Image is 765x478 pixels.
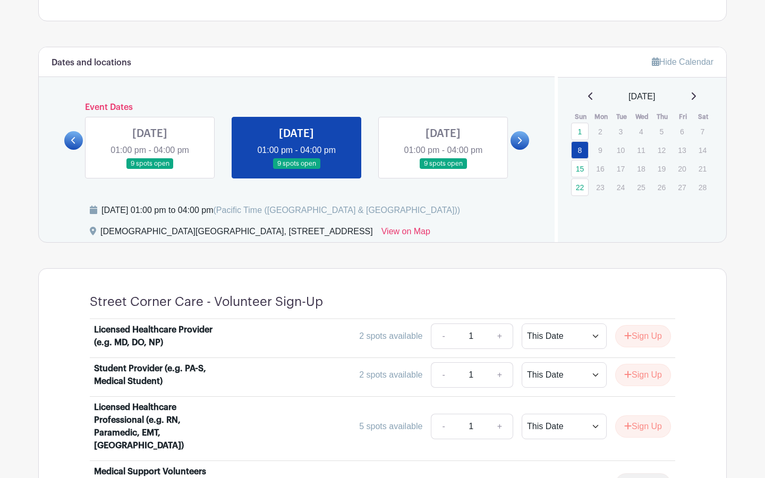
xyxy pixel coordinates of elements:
[653,142,670,158] p: 12
[101,204,460,217] div: [DATE] 01:00 pm to 04:00 pm
[487,414,513,439] a: +
[632,179,650,195] p: 25
[359,330,422,343] div: 2 spots available
[591,142,609,158] p: 9
[694,123,711,140] p: 7
[431,323,455,349] a: -
[653,123,670,140] p: 5
[628,90,655,103] span: [DATE]
[591,179,609,195] p: 23
[632,142,650,158] p: 11
[652,57,713,66] a: Hide Calendar
[381,225,430,242] a: View on Map
[612,142,630,158] p: 10
[83,103,511,113] h6: Event Dates
[94,401,226,452] div: Licensed Healthcare Professional (e.g. RN, Paramedic, EMT, [GEOGRAPHIC_DATA])
[359,369,422,381] div: 2 spots available
[653,160,670,177] p: 19
[615,325,671,347] button: Sign Up
[487,362,513,388] a: +
[632,112,652,122] th: Wed
[612,179,630,195] p: 24
[571,178,589,196] a: 22
[431,362,455,388] a: -
[571,141,589,159] a: 8
[591,123,609,140] p: 2
[673,112,693,122] th: Fri
[431,414,455,439] a: -
[591,112,611,122] th: Mon
[653,179,670,195] p: 26
[94,362,226,388] div: Student Provider (e.g. PA-S, Medical Student)
[694,142,711,158] p: 14
[94,323,226,349] div: Licensed Healthcare Provider (e.g. MD, DO, NP)
[213,206,460,215] span: (Pacific Time ([GEOGRAPHIC_DATA] & [GEOGRAPHIC_DATA]))
[673,160,691,177] p: 20
[632,160,650,177] p: 18
[673,123,691,140] p: 6
[90,294,323,310] h4: Street Corner Care - Volunteer Sign-Up
[611,112,632,122] th: Tue
[693,112,714,122] th: Sat
[694,179,711,195] p: 28
[487,323,513,349] a: +
[100,225,373,242] div: [DEMOGRAPHIC_DATA][GEOGRAPHIC_DATA], [STREET_ADDRESS]
[52,58,131,68] h6: Dates and locations
[694,160,711,177] p: 21
[571,112,591,122] th: Sun
[591,160,609,177] p: 16
[615,415,671,438] button: Sign Up
[652,112,673,122] th: Thu
[612,160,630,177] p: 17
[673,142,691,158] p: 13
[571,123,589,140] a: 1
[673,179,691,195] p: 27
[615,364,671,386] button: Sign Up
[571,160,589,177] a: 15
[359,420,422,433] div: 5 spots available
[612,123,630,140] p: 3
[632,123,650,140] p: 4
